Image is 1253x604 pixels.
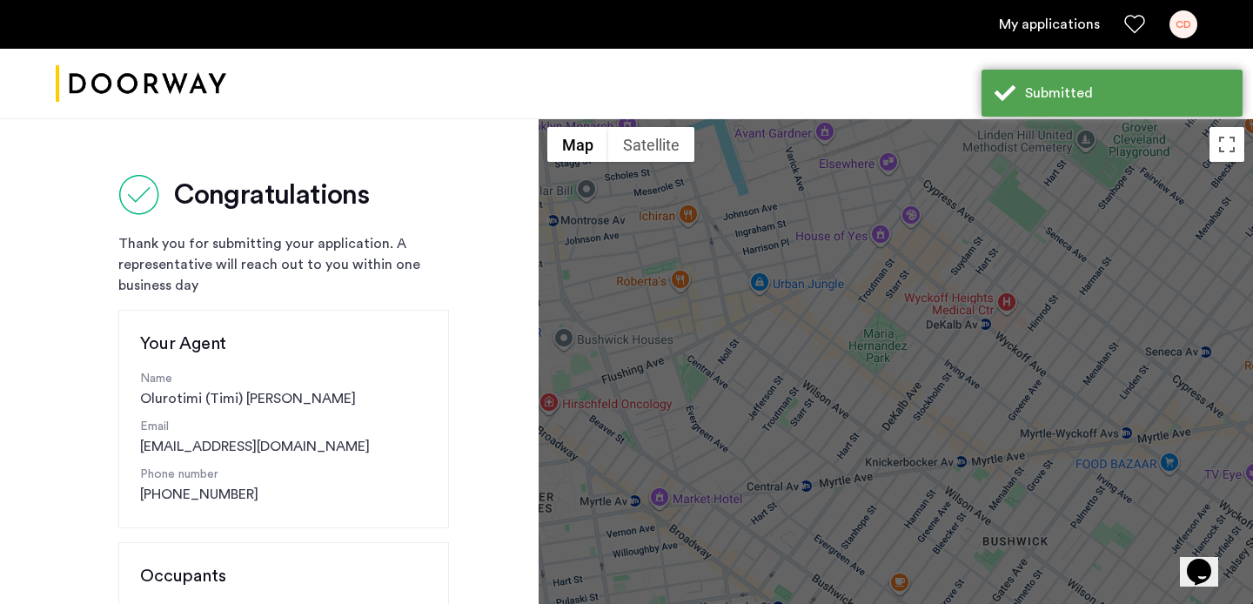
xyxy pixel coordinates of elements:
[56,51,226,117] a: Cazamio logo
[547,127,608,162] button: Show street map
[140,484,258,505] a: [PHONE_NUMBER]
[999,14,1100,35] a: My application
[1180,534,1236,587] iframe: chat widget
[1124,14,1145,35] a: Favorites
[1169,10,1197,38] div: CD
[140,418,427,436] p: Email
[608,127,694,162] button: Show satellite imagery
[118,233,449,296] div: Thank you for submitting your application. A representative will reach out to you within one busi...
[174,178,369,212] h2: Congratulations
[140,370,427,409] div: Olurotimi (Timi) [PERSON_NAME]
[140,564,427,588] h3: Occupants
[140,370,427,388] p: Name
[140,436,370,457] a: [EMAIL_ADDRESS][DOMAIN_NAME]
[1209,127,1244,162] button: Toggle fullscreen view
[1025,83,1230,104] div: Submitted
[140,466,427,484] p: Phone number
[56,51,226,117] img: logo
[140,332,427,356] h3: Your Agent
